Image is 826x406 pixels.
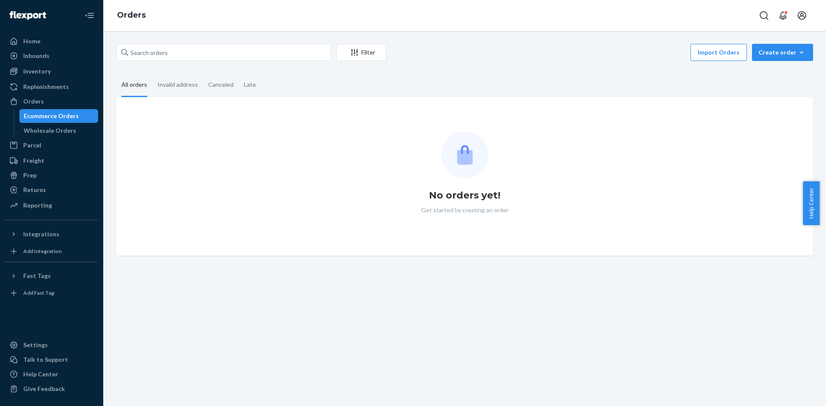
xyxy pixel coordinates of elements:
[121,73,147,97] div: All orders
[24,126,76,135] div: Wholesale Orders
[336,44,386,61] button: Filter
[5,367,98,381] a: Help Center
[23,201,52,210] div: Reporting
[5,269,98,283] button: Fast Tags
[19,109,99,123] a: Ecommerce Orders
[793,7,811,24] button: Open account menu
[9,11,46,20] img: Flexport logo
[690,44,747,61] button: Import Orders
[23,186,46,194] div: Returns
[5,64,98,78] a: Inventory
[5,34,98,48] a: Home
[23,272,51,280] div: Fast Tags
[5,168,98,182] a: Prep
[23,52,49,60] div: Inbounds
[157,73,198,96] div: Invalid address
[5,154,98,168] a: Freight
[5,338,98,352] a: Settings
[337,48,386,57] div: Filter
[5,183,98,197] a: Returns
[441,131,488,178] img: Empty list
[5,353,98,366] button: Talk to Support
[23,385,65,393] div: Give Feedback
[23,341,48,349] div: Settings
[23,355,68,364] div: Talk to Support
[23,247,62,255] div: Add Integration
[23,171,37,180] div: Prep
[752,44,813,61] button: Create order
[758,48,807,57] div: Create order
[23,289,54,296] div: Add Fast Tag
[429,189,500,202] h1: No orders yet!
[5,49,98,63] a: Inbounds
[19,124,99,137] a: Wholesale Orders
[5,80,98,94] a: Replenishments
[23,141,41,150] div: Parcel
[208,73,234,96] div: Canceled
[5,227,98,241] button: Integrations
[23,97,44,106] div: Orders
[774,7,792,24] button: Open notifications
[23,156,44,165] div: Freight
[23,230,59,238] div: Integrations
[117,10,146,20] a: Orders
[5,382,98,396] button: Give Feedback
[81,7,98,24] button: Close Navigation
[5,95,98,108] a: Orders
[23,67,51,76] div: Inventory
[421,206,509,214] p: Get started by creating an order
[19,6,37,14] span: Chat
[24,112,79,120] div: Ecommerce Orders
[244,73,256,96] div: Late
[110,3,153,28] ol: breadcrumbs
[803,181,820,225] button: Help Center
[116,44,331,61] input: Search orders
[5,244,98,258] a: Add Integration
[5,286,98,300] a: Add Fast Tag
[5,198,98,212] a: Reporting
[5,138,98,152] a: Parcel
[23,82,69,91] div: Replenishments
[755,7,773,24] button: Open Search Box
[23,370,58,379] div: Help Center
[23,37,40,46] div: Home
